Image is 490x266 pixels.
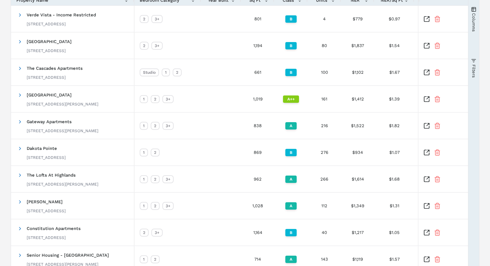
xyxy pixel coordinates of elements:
[423,229,430,236] a: Inspect Comparable
[308,86,341,112] div: 161
[285,122,297,129] div: A
[341,139,374,166] div: $934
[414,219,481,246] div: -
[27,155,66,160] div: [STREET_ADDRESS]
[241,112,274,139] div: 838
[162,175,174,183] div: 3+
[27,21,96,27] div: [STREET_ADDRESS]
[140,255,148,263] div: 1
[308,112,341,139] div: 216
[285,229,297,236] div: B
[151,15,163,23] div: 3+
[27,253,109,258] span: Senior Housing - [GEOGRAPHIC_DATA]
[423,122,430,129] a: Inspect Comparable
[434,256,441,263] button: Remove Property From Portfolio
[374,6,414,32] div: $0.97
[27,235,81,240] div: [STREET_ADDRESS]
[285,202,297,210] div: A
[285,256,297,263] div: A
[434,149,441,156] button: Remove Property From Portfolio
[162,122,174,130] div: 3+
[241,139,274,166] div: 869
[140,229,149,237] div: 2
[423,176,430,183] a: Inspect Comparable
[414,6,481,32] div: -
[27,119,72,124] span: Gateway Apartments
[27,173,76,178] span: The Lofts At Highlands
[241,59,274,85] div: 661
[27,92,72,97] span: [GEOGRAPHIC_DATA]
[471,13,476,31] span: Columns
[423,256,430,263] a: Inspect Comparable
[27,75,83,80] div: [STREET_ADDRESS]
[27,101,98,107] div: [STREET_ADDRESS][PERSON_NAME]
[414,112,481,139] div: -
[140,202,148,210] div: 1
[241,193,274,219] div: 1,028
[151,149,160,157] div: 2
[423,69,430,76] a: Inspect Comparable
[434,96,441,102] button: Remove Property From Portfolio
[140,15,149,23] div: 2
[283,95,299,103] div: A++
[374,32,414,59] div: $1.54
[241,6,274,32] div: 801
[341,166,374,192] div: $1,614
[341,6,374,32] div: $779
[414,86,481,112] div: -
[241,86,274,112] div: 1,019
[374,59,414,85] div: $1.67
[140,42,149,50] div: 2
[341,32,374,59] div: $1,837
[27,39,72,44] span: [GEOGRAPHIC_DATA]
[162,202,174,210] div: 3+
[140,122,148,130] div: 1
[374,139,414,166] div: $1.07
[434,122,441,129] button: Remove Property From Portfolio
[151,95,160,103] div: 2
[241,166,274,192] div: 962
[140,175,148,183] div: 1
[341,112,374,139] div: $1,522
[414,193,481,219] div: -
[414,59,481,85] div: -
[151,255,160,263] div: 2
[414,32,481,59] div: +0.38%
[414,139,481,166] div: +0.63%
[374,112,414,139] div: $1.82
[151,122,160,130] div: 2
[162,68,170,76] div: 1
[423,149,430,156] a: Inspect Comparable
[308,6,341,32] div: 4
[151,42,163,50] div: 3+
[27,199,63,204] span: [PERSON_NAME]
[374,166,414,192] div: $1.68
[285,149,297,156] div: B
[308,32,341,59] div: 80
[27,48,72,53] div: [STREET_ADDRESS]
[285,15,297,23] div: B
[341,86,374,112] div: $1,412
[140,149,148,157] div: 1
[173,68,182,76] div: 2
[27,66,83,71] span: The Cascades Apartments
[151,202,160,210] div: 2
[423,16,430,22] a: Inspect Comparable
[140,95,148,103] div: 1
[308,219,341,246] div: 40
[423,203,430,209] a: Inspect Comparable
[241,219,274,246] div: 1,164
[27,12,96,17] span: Verde Vista - Income Restricted
[434,203,441,209] button: Remove Property From Portfolio
[27,182,98,187] div: [STREET_ADDRESS][PERSON_NAME]
[434,229,441,236] button: Remove Property From Portfolio
[285,69,297,76] div: B
[308,193,341,219] div: 112
[423,96,430,102] a: Inspect Comparable
[151,175,160,183] div: 2
[341,59,374,85] div: $1,102
[27,128,98,134] div: [STREET_ADDRESS][PERSON_NAME]
[308,59,341,85] div: 100
[434,69,441,76] button: Remove Property From Portfolio
[140,68,159,76] div: Studio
